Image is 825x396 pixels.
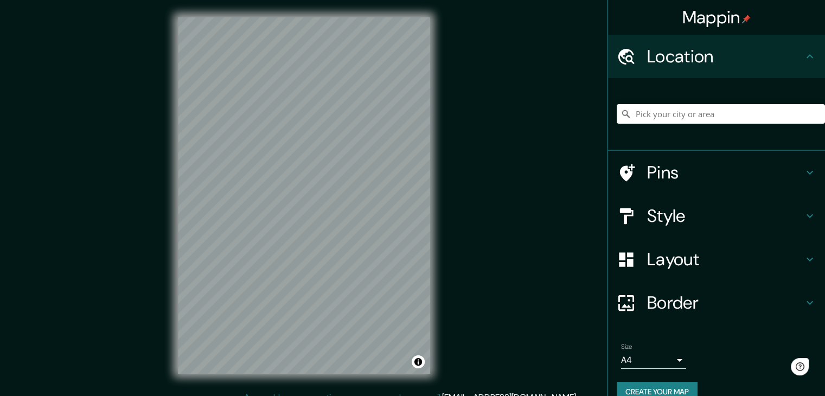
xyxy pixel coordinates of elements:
[621,342,632,352] label: Size
[608,151,825,194] div: Pins
[682,7,751,28] h4: Mappin
[621,352,686,369] div: A4
[647,205,803,227] h4: Style
[178,17,430,374] canvas: Map
[608,194,825,238] div: Style
[608,35,825,78] div: Location
[647,46,803,67] h4: Location
[647,162,803,183] h4: Pins
[412,355,425,368] button: Toggle attribution
[608,281,825,324] div: Border
[608,238,825,281] div: Layout
[742,15,751,23] img: pin-icon.png
[647,292,803,314] h4: Border
[617,104,825,124] input: Pick your city or area
[647,248,803,270] h4: Layout
[728,354,813,384] iframe: Help widget launcher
